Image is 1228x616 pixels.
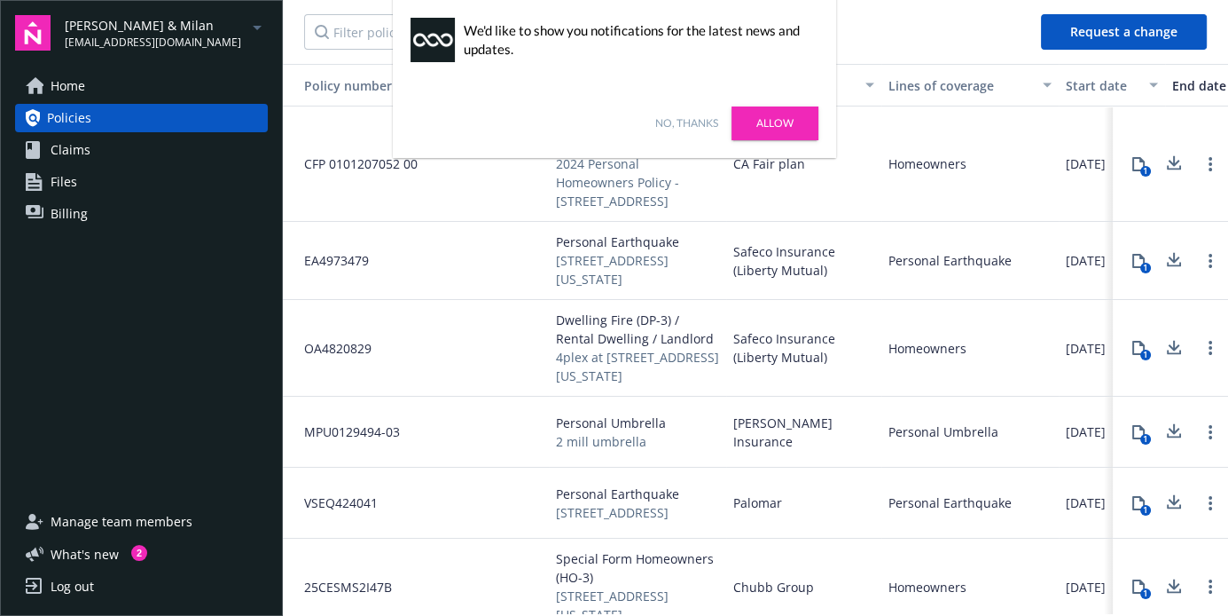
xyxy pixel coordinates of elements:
[15,104,268,132] a: Policies
[290,154,418,173] span: CFP 0101207052 00
[556,233,719,251] span: Personal Earthquake
[15,545,147,564] button: What's new2
[51,168,77,196] span: Files
[733,578,814,596] span: Chubb Group
[304,14,526,50] input: Filter policies...
[290,251,369,270] span: EA4973479
[65,16,241,35] span: [PERSON_NAME] & Milan
[1121,486,1156,521] button: 1
[65,35,241,51] span: [EMAIL_ADDRESS][DOMAIN_NAME]
[733,414,874,451] span: [PERSON_NAME] Insurance
[1066,154,1106,173] span: [DATE]
[15,168,268,196] a: Files
[464,21,810,59] div: We'd like to show you notifications for the latest news and updates.
[1200,493,1221,514] a: Open options
[888,423,998,441] div: Personal Umbrella
[1200,422,1221,443] a: Open options
[1200,250,1221,272] a: Open options
[246,16,268,37] a: arrowDropDown
[1200,576,1221,597] a: Open options
[15,508,268,536] a: Manage team members
[1041,14,1207,50] button: Request a change
[655,115,718,131] a: No, thanks
[888,154,966,173] div: Homeowners
[15,200,268,228] a: Billing
[15,15,51,51] img: navigator-logo.svg
[556,503,679,522] span: [STREET_ADDRESS]
[1200,154,1221,175] a: Open options
[1140,263,1151,273] div: 1
[51,72,85,100] span: Home
[1121,243,1156,279] button: 1
[15,136,268,164] a: Claims
[51,573,94,601] div: Log out
[290,423,400,441] span: MPU0129494-03
[65,15,268,51] button: [PERSON_NAME] & Milan[EMAIL_ADDRESS][DOMAIN_NAME]arrowDropDown
[1140,166,1151,177] div: 1
[1059,64,1165,107] button: Start date
[1066,494,1106,512] span: [DATE]
[131,545,147,561] div: 2
[51,200,88,228] span: Billing
[15,72,268,100] a: Home
[888,339,966,358] div: Homeowners
[47,104,91,132] span: Policies
[556,154,719,210] span: 2024 Personal Homeowners Policy - [STREET_ADDRESS]
[1066,423,1106,441] span: [DATE]
[290,578,392,596] span: 25CESMS2I47B
[1140,434,1151,445] div: 1
[290,76,522,95] div: Policy number
[1066,251,1106,270] span: [DATE]
[1066,76,1138,95] div: Start date
[556,251,719,288] span: [STREET_ADDRESS][US_STATE]
[51,136,90,164] span: Claims
[731,107,818,140] a: Allow
[556,485,679,503] span: Personal Earthquake
[1066,578,1106,596] span: [DATE]
[888,76,1032,95] div: Lines of coverage
[556,549,719,587] span: Special Form Homeowners (HO-3)
[51,545,119,564] span: What ' s new
[556,311,719,348] span: Dwelling Fire (DP-3) / Rental Dwelling / Landlord
[888,251,1012,270] div: Personal Earthquake
[733,329,874,367] span: Safeco Insurance (Liberty Mutual)
[556,414,666,432] span: Personal Umbrella
[733,242,874,280] span: Safeco Insurance (Liberty Mutual)
[290,339,372,358] span: OA4820829
[51,508,192,536] span: Manage team members
[1121,146,1156,182] button: 1
[1140,505,1151,516] div: 1
[1140,350,1151,360] div: 1
[1066,339,1106,358] span: [DATE]
[888,494,1012,512] div: Personal Earthquake
[1121,415,1156,450] button: 1
[1200,337,1221,359] a: Open options
[1121,330,1156,366] button: 1
[733,154,805,173] span: CA Fair plan
[556,348,719,385] span: 4plex at [STREET_ADDRESS][US_STATE]
[290,76,522,95] div: Toggle SortBy
[1121,569,1156,604] button: 1
[556,432,666,451] span: 2 mill umbrella
[733,494,782,512] span: Palomar
[881,64,1059,107] button: Lines of coverage
[1140,588,1151,599] div: 1
[290,494,378,512] span: VSEQ424041
[888,578,966,596] div: Homeowners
